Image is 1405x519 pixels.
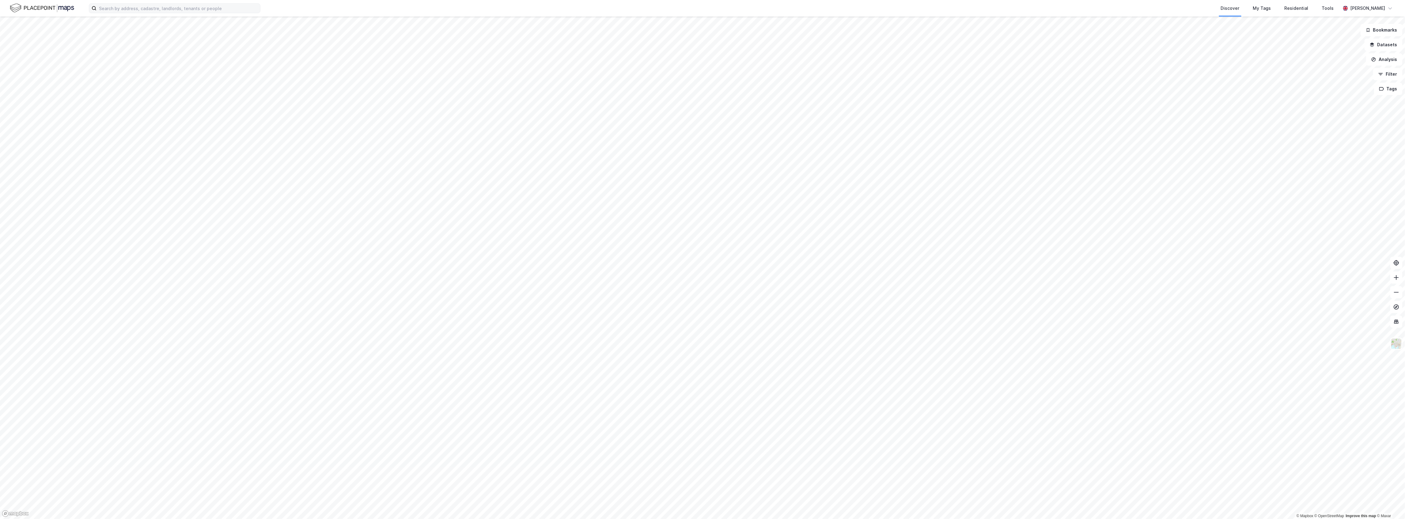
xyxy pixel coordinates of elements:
[1346,514,1376,518] a: Improve this map
[1253,5,1271,12] div: My Tags
[1315,514,1344,518] a: OpenStreetMap
[1322,5,1334,12] div: Tools
[1374,490,1405,519] iframe: Chat Widget
[1366,53,1403,66] button: Analysis
[1361,24,1403,36] button: Bookmarks
[1373,68,1403,80] button: Filter
[1350,5,1385,12] div: [PERSON_NAME]
[1285,5,1308,12] div: Residential
[2,510,29,517] a: Mapbox homepage
[1374,490,1405,519] div: Kontrollprogram for chat
[1297,514,1313,518] a: Mapbox
[10,3,74,13] img: logo.f888ab2527a4732fd821a326f86c7f29.svg
[1365,39,1403,51] button: Datasets
[1391,338,1402,350] img: Z
[1221,5,1240,12] div: Discover
[1374,83,1403,95] button: Tags
[97,4,260,13] input: Search by address, cadastre, landlords, tenants or people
